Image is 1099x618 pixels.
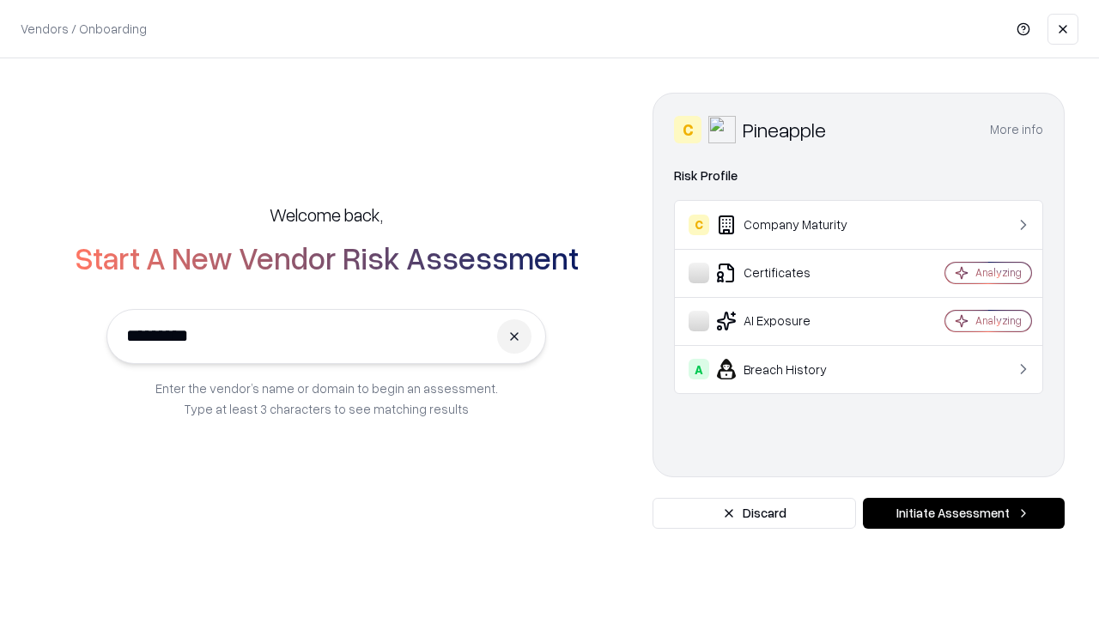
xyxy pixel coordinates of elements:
[674,116,701,143] div: C
[990,114,1043,145] button: More info
[975,313,1022,328] div: Analyzing
[653,498,856,529] button: Discard
[689,311,894,331] div: AI Exposure
[689,359,709,379] div: A
[270,203,383,227] h5: Welcome back,
[689,215,894,235] div: Company Maturity
[689,359,894,379] div: Breach History
[743,116,826,143] div: Pineapple
[155,378,498,419] p: Enter the vendor’s name or domain to begin an assessment. Type at least 3 characters to see match...
[975,265,1022,280] div: Analyzing
[689,263,894,283] div: Certificates
[75,240,579,275] h2: Start A New Vendor Risk Assessment
[21,20,147,38] p: Vendors / Onboarding
[708,116,736,143] img: Pineapple
[689,215,709,235] div: C
[863,498,1065,529] button: Initiate Assessment
[674,166,1043,186] div: Risk Profile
